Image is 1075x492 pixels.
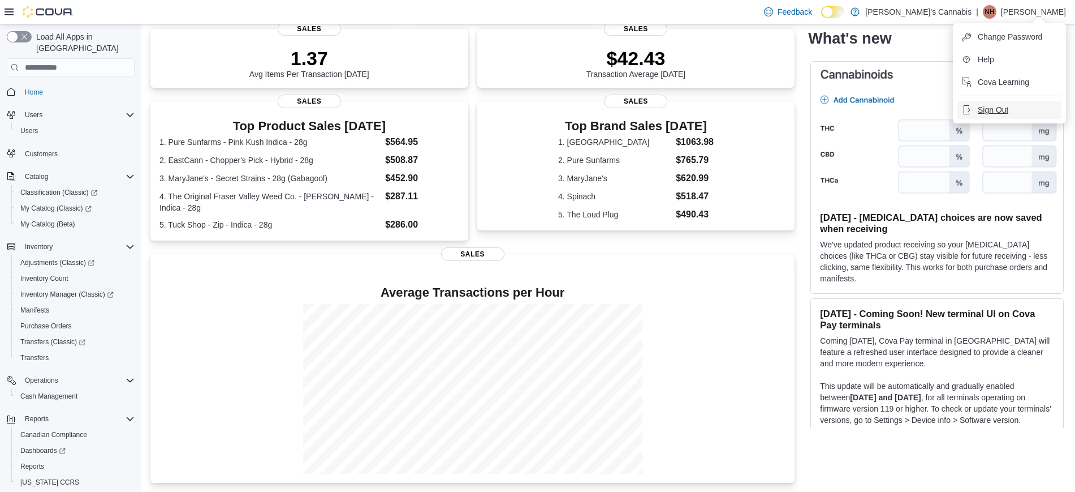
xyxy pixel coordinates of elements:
[16,124,42,138] a: Users
[20,462,44,471] span: Reports
[558,209,671,220] dt: 5. The Loud Plug
[11,427,139,443] button: Canadian Compliance
[676,135,714,149] dd: $1063.98
[16,256,135,269] span: Adjustments (Classic)
[385,172,459,185] dd: $452.90
[11,388,139,404] button: Cash Management
[20,374,135,387] span: Operations
[16,428,135,442] span: Canadian Compliance
[23,6,74,18] img: Cova
[16,460,49,473] a: Reports
[20,85,48,99] a: Home
[11,350,139,366] button: Transfers
[20,258,94,267] span: Adjustments (Classic)
[20,147,135,161] span: Customers
[808,29,891,48] h2: What's new
[11,286,139,302] a: Inventory Manager (Classic)
[11,318,139,334] button: Purchase Orders
[820,239,1054,284] p: We've updated product receiving so your [MEDICAL_DATA] choices (like THCa or CBG) stay visible fo...
[11,255,139,271] a: Adjustments (Classic)
[20,108,135,122] span: Users
[11,459,139,474] button: Reports
[16,460,135,473] span: Reports
[16,186,135,199] span: Classification (Classic)
[20,322,72,331] span: Purchase Orders
[957,28,1061,46] button: Change Password
[558,155,671,166] dt: 2. Pure Sunfarms
[159,191,381,213] dt: 4. The Original Fraser Valley Weed Co. - [PERSON_NAME] - Indica - 28g
[278,95,341,108] span: Sales
[604,95,667,108] span: Sales
[20,240,135,254] span: Inventory
[676,153,714,167] dd: $765.79
[20,412,53,426] button: Reports
[11,216,139,232] button: My Catalog (Beta)
[16,476,135,489] span: Washington CCRS
[957,101,1061,119] button: Sign Out
[2,411,139,427] button: Reports
[20,306,49,315] span: Manifests
[11,474,139,490] button: [US_STATE] CCRS
[20,108,47,122] button: Users
[25,88,43,97] span: Home
[976,5,978,19] p: |
[604,22,667,36] span: Sales
[249,47,369,79] div: Avg Items Per Transaction [DATE]
[558,191,671,202] dt: 4. Spinach
[20,188,97,197] span: Classification (Classic)
[16,303,135,317] span: Manifests
[16,288,135,301] span: Inventory Manager (Classic)
[16,303,54,317] a: Manifests
[25,376,58,385] span: Operations
[20,170,53,183] button: Catalog
[385,135,459,149] dd: $564.95
[957,50,1061,69] button: Help
[25,110,42,119] span: Users
[20,412,135,426] span: Reports
[11,271,139,286] button: Inventory Count
[16,476,84,489] a: [US_STATE] CCRS
[20,446,66,455] span: Dashboards
[16,288,118,301] a: Inventory Manager (Classic)
[441,247,504,261] span: Sales
[20,204,92,213] span: My Catalog (Classic)
[16,335,90,349] a: Transfers (Classic)
[978,76,1029,88] span: Cova Learning
[385,153,459,167] dd: $508.87
[385,218,459,232] dd: $286.00
[865,5,972,19] p: [PERSON_NAME]'s Cannabis
[978,54,994,65] span: Help
[20,84,135,99] span: Home
[11,123,139,139] button: Users
[821,6,845,18] input: Dark Mode
[25,414,49,423] span: Reports
[586,47,686,70] p: $42.43
[20,353,49,362] span: Transfers
[820,335,1054,369] p: Coming [DATE], Cova Pay terminal in [GEOGRAPHIC_DATA] will feature a refreshed user interface des...
[20,126,38,135] span: Users
[16,202,96,215] a: My Catalog (Classic)
[11,185,139,200] a: Classification (Classic)
[820,212,1054,234] h3: [DATE] - [MEDICAL_DATA] choices are now saved when receiving
[16,124,135,138] span: Users
[25,242,53,251] span: Inventory
[32,31,135,54] span: Load All Apps in [GEOGRAPHIC_DATA]
[20,430,87,439] span: Canadian Compliance
[820,380,1054,426] p: This update will be automatically and gradually enabled between , for all terminals operating on ...
[16,428,92,442] a: Canadian Compliance
[159,119,459,133] h3: Top Product Sales [DATE]
[16,202,135,215] span: My Catalog (Classic)
[985,5,994,19] span: NH
[159,286,785,300] h4: Average Transactions per Hour
[20,274,68,283] span: Inventory Count
[16,390,82,403] a: Cash Management
[11,302,139,318] button: Manifests
[25,149,58,159] span: Customers
[16,217,135,231] span: My Catalog (Beta)
[2,239,139,255] button: Inventory
[2,107,139,123] button: Users
[16,272,135,285] span: Inventory Count
[25,172,48,181] span: Catalog
[586,47,686,79] div: Transaction Average [DATE]
[16,272,73,285] a: Inventory Count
